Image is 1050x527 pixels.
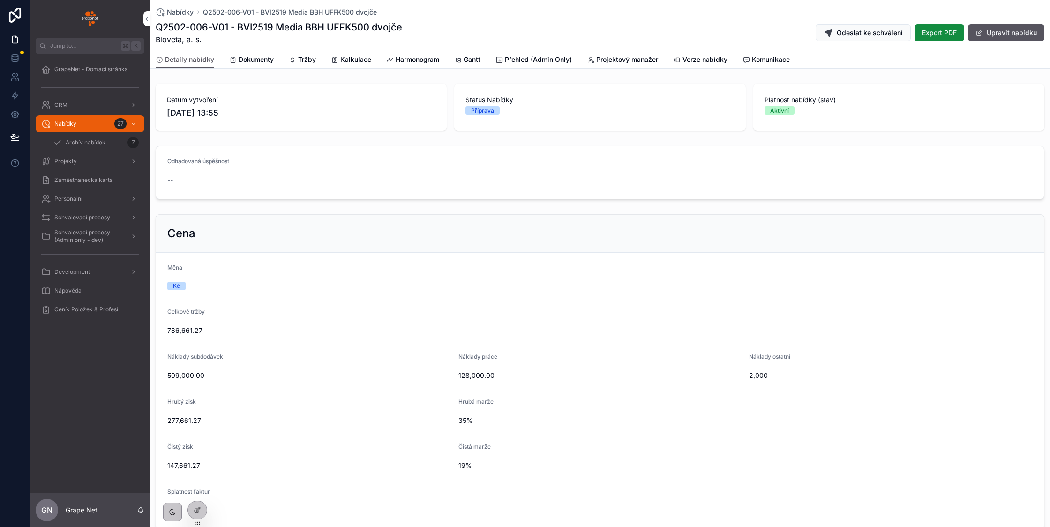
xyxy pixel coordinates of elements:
[66,505,97,515] p: Grape Net
[36,209,144,226] a: Schvalovací procesy
[167,506,378,515] span: 30
[54,214,110,221] span: Schvalovací procesy
[167,106,435,120] span: [DATE] 13:55
[36,301,144,318] a: Ceník Položek & Profesí
[30,54,150,330] div: scrollable content
[167,264,182,271] span: Měna
[229,51,274,70] a: Dokumenty
[167,488,210,495] span: Splatnost faktur
[156,34,402,45] span: Bioveta, a. s.
[36,61,144,78] a: GrapeNet - Domací stránka
[742,51,790,70] a: Komunikace
[749,353,790,360] span: Náklady ostatní
[36,153,144,170] a: Projekty
[458,371,742,380] span: 128,000.00
[54,66,128,73] span: GrapeNet - Domací stránka
[386,51,439,70] a: Harmonogram
[132,42,140,50] span: K
[165,55,214,64] span: Detaily nabídky
[331,51,371,70] a: Kalkulace
[495,51,572,70] a: Přehled (Admin Only)
[127,137,139,148] div: 7
[765,95,1033,105] span: Platnost nabídky (stav)
[47,134,144,151] a: Archív nabídek7
[54,101,67,109] span: CRM
[203,8,377,17] a: Q2502-006-V01 - BVI2519 Media BBH UFFK500 dvojče
[752,55,790,64] span: Komunikace
[922,28,957,38] span: Export PDF
[458,398,494,405] span: Hrubá marže
[465,95,734,105] span: Status Nabídky
[36,282,144,299] a: Nápověda
[54,268,90,276] span: Development
[54,287,82,294] span: Nápověda
[837,28,903,38] span: Odeslat ke schválení
[167,443,193,450] span: Čistý zisk
[471,106,494,115] div: Příprava
[167,8,194,17] span: Nabídky
[340,55,371,64] span: Kalkulace
[36,115,144,132] a: Nabídky27
[770,106,789,115] div: Aktivní
[114,118,127,129] div: 27
[54,195,82,203] span: Personální
[587,51,658,70] a: Projektový manažer
[156,51,214,69] a: Detaily nabídky
[464,55,480,64] span: Gantt
[458,461,887,470] span: 19%
[816,24,911,41] button: Odeslat ke schválení
[36,263,144,280] a: Development
[167,326,1033,335] span: 786,661.27
[458,353,497,360] span: Náklady práce
[167,308,205,315] span: Celkové tržby
[915,24,964,41] button: Export PDF
[682,55,727,64] span: Verze nabídky
[167,398,196,405] span: Hrubý zisk
[396,55,439,64] span: Harmonogram
[54,176,113,184] span: Zaměstnanecká karta
[167,226,195,241] h2: Cena
[505,55,572,64] span: Přehled (Admin Only)
[36,38,144,54] button: Jump to...K
[167,371,451,380] span: 509,000.00
[458,416,887,425] span: 35%
[41,504,52,516] span: GN
[36,97,144,113] a: CRM
[239,55,274,64] span: Dokumenty
[173,282,180,290] div: Kč
[54,306,118,313] span: Ceník Položek & Profesí
[82,11,98,26] img: App logo
[749,371,1033,380] span: 2,000
[66,139,105,146] span: Archív nabídek
[298,55,316,64] span: Tržby
[167,461,451,470] span: 147,661.27
[156,21,402,34] h1: Q2502-006-V01 - BVI2519 Media BBH UFFK500 dvojče
[968,24,1044,41] button: Upravit nabídku
[167,95,435,105] span: Datum vytvoření
[54,229,123,244] span: Schvalovací procesy (Admin only - dev)
[167,353,223,360] span: Náklady subdodávek
[167,416,451,425] span: 277,661.27
[36,228,144,245] a: Schvalovací procesy (Admin only - dev)
[36,190,144,207] a: Personální
[673,51,727,70] a: Verze nabídky
[167,158,229,165] span: Odhadovaná úspěšnost
[596,55,658,64] span: Projektový manažer
[454,51,480,70] a: Gantt
[289,51,316,70] a: Tržby
[458,443,491,450] span: Čistá marže
[156,8,194,17] a: Nabídky
[54,120,76,128] span: Nabídky
[54,158,77,165] span: Projekty
[36,172,144,188] a: Zaměstnanecká karta
[167,175,173,185] span: --
[50,42,117,50] span: Jump to...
